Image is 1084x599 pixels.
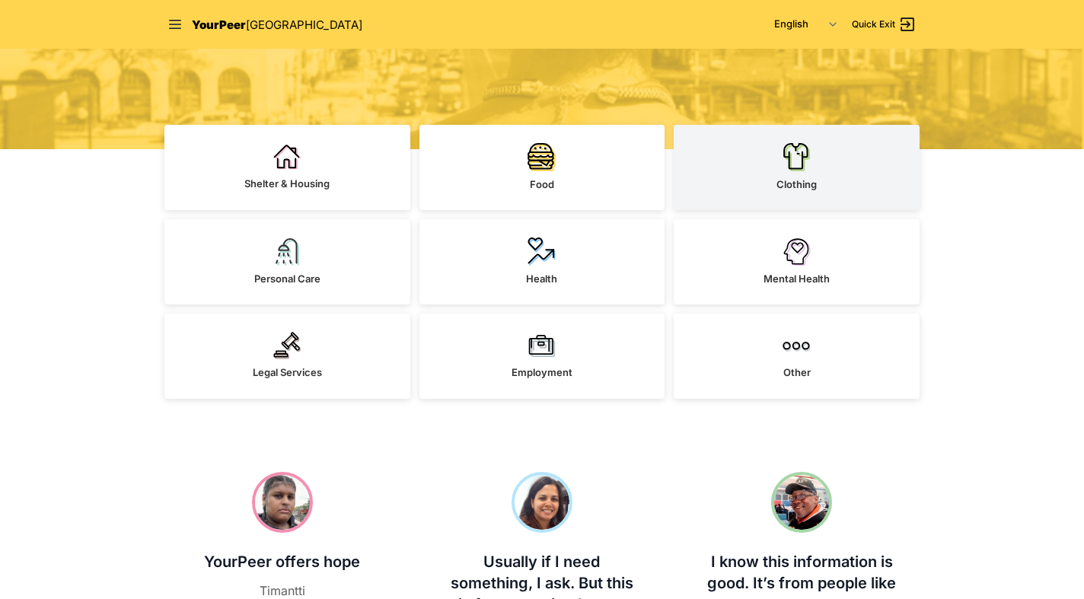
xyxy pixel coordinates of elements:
[419,125,665,210] a: Food
[204,553,360,571] span: YourPeer offers hope
[164,125,410,210] a: Shelter & Housing
[164,314,410,399] a: Legal Services
[164,219,410,304] a: Personal Care
[674,219,920,304] a: Mental Health
[192,18,246,32] span: YourPeer
[526,272,557,285] span: Health
[674,125,920,210] a: Clothing
[852,18,895,30] span: Quick Exit
[530,178,554,190] span: Food
[419,314,665,399] a: Employment
[674,314,920,399] a: Other
[852,15,917,33] a: Quick Exit
[764,272,830,285] span: Mental Health
[776,178,817,190] span: Clothing
[192,15,362,34] a: YourPeer[GEOGRAPHIC_DATA]
[419,219,665,304] a: Health
[246,18,362,32] span: [GEOGRAPHIC_DATA]
[254,272,320,285] span: Personal Care
[783,366,811,378] span: Other
[244,177,330,190] span: Shelter & Housing
[512,366,572,378] span: Employment
[253,366,322,378] span: Legal Services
